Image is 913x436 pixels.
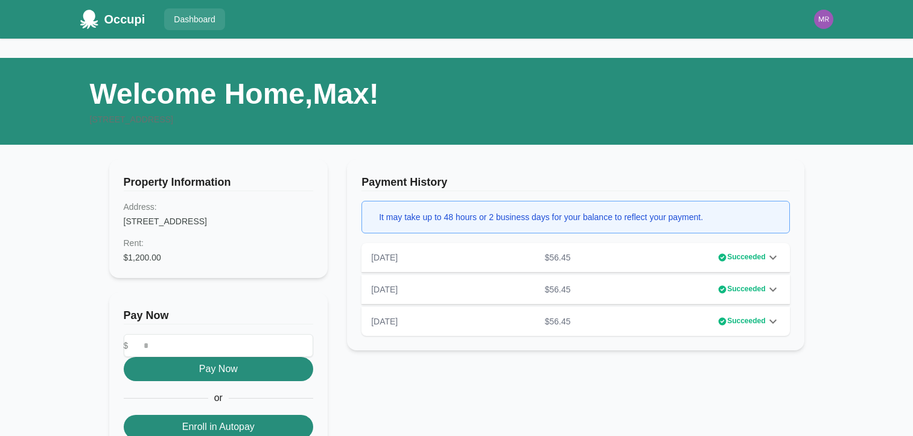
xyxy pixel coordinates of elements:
[727,315,765,327] span: Succeeded
[124,174,314,191] h3: Property Information
[124,201,314,213] dt: Address:
[90,77,379,125] h1: Welcome Home, Max !
[124,215,314,227] dd: [STREET_ADDRESS]
[814,10,833,29] img: 35be8874f32a9afe15148258204bde90
[124,307,314,324] h3: Pay Now
[371,251,398,264] p: [DATE]
[124,251,314,264] dd: $1,200.00
[104,10,145,29] div: Occupi
[371,283,398,295] p: [DATE]
[90,113,379,125] div: [STREET_ADDRESS]
[361,174,789,191] h3: Payment History
[727,283,765,295] span: Succeeded
[174,13,215,25] p: Dashboard
[124,237,314,249] dt: Rent :
[164,8,225,30] a: Dashboard
[208,391,228,405] span: or
[727,251,765,264] span: Succeeded
[371,315,398,327] p: [DATE]
[124,357,314,381] button: Pay Now
[124,340,129,352] span: $
[361,275,789,304] div: [DATE]$56.45Succeeded
[361,307,789,336] div: [DATE]$56.45Succeeded
[379,211,703,223] div: It may take up to 48 hours or 2 business days for your balance to reflect your payment.
[540,283,576,295] p: $56.45
[361,243,789,272] div: [DATE]$56.45Succeeded
[540,315,576,327] p: $56.45
[540,251,576,264] p: $56.45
